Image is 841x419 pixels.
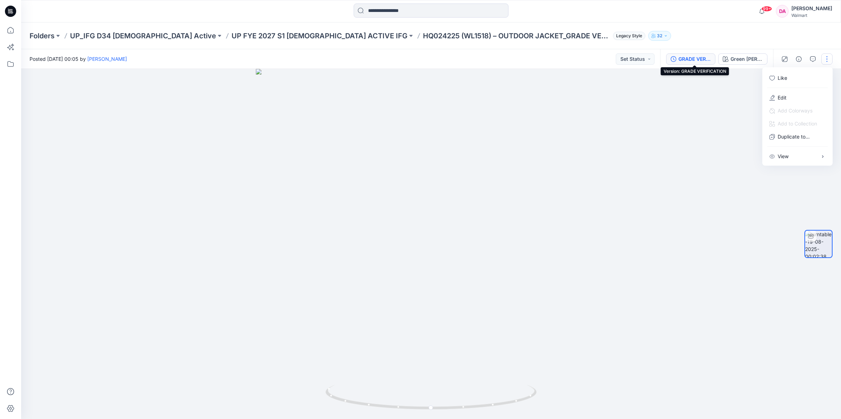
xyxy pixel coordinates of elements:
[657,32,662,40] p: 32
[70,31,216,41] a: UP_IFG D34 [DEMOGRAPHIC_DATA] Active
[423,31,610,41] p: HQ024225 (WL1518) – OUTDOOR JACKET_GRADE VERIFICATION
[610,31,645,41] button: Legacy Style
[761,6,772,12] span: 99+
[678,55,711,63] div: GRADE VERIFICATION
[776,5,789,18] div: DA
[778,153,789,160] p: View
[793,53,804,65] button: Details
[805,231,832,257] img: turntable-19-08-2025-00:02:38
[718,53,767,65] button: Green [PERSON_NAME]
[232,31,407,41] a: UP FYE 2027 S1 [DEMOGRAPHIC_DATA] ACTIVE IFG
[30,31,55,41] a: Folders
[778,74,787,82] p: Like
[30,55,127,63] span: Posted [DATE] 00:05 by
[613,32,645,40] span: Legacy Style
[87,56,127,62] a: [PERSON_NAME]
[791,4,832,13] div: [PERSON_NAME]
[648,31,671,41] button: 32
[791,13,832,18] div: Walmart
[778,133,810,140] p: Duplicate to...
[778,94,786,101] a: Edit
[731,55,763,63] div: Green [PERSON_NAME]
[666,53,715,65] button: GRADE VERIFICATION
